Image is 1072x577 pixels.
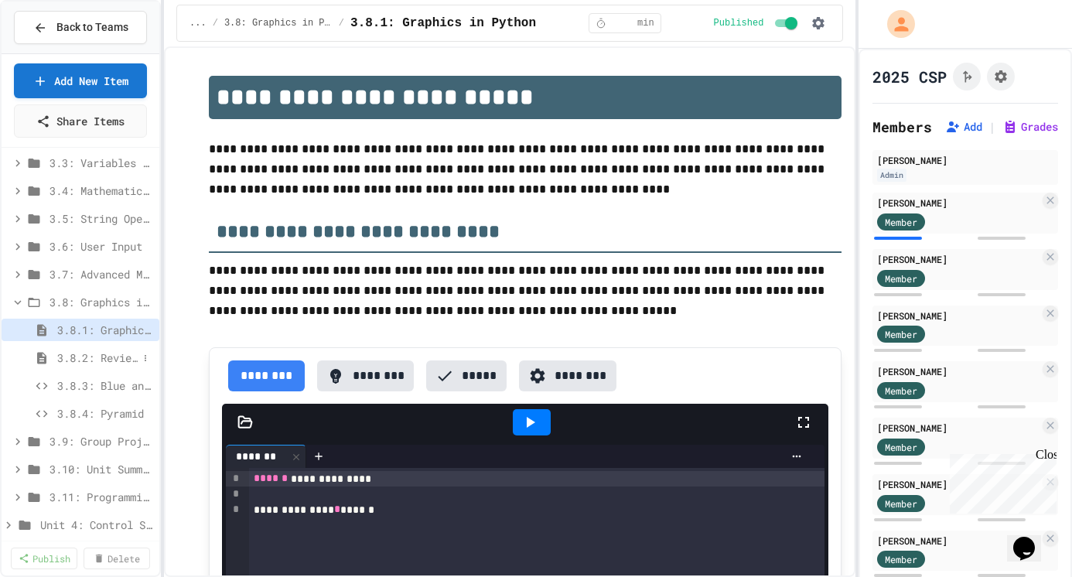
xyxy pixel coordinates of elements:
span: Unit 4: Control Structures [40,517,153,533]
span: / [339,17,344,29]
span: / [213,17,218,29]
span: ... [189,17,207,29]
div: [PERSON_NAME] [877,421,1040,435]
div: Chat with us now!Close [6,6,107,98]
iframe: chat widget [944,448,1057,514]
iframe: chat widget [1007,515,1057,562]
span: Member [885,215,917,229]
span: 3.4: Mathematical Operators [50,183,153,199]
div: [PERSON_NAME] [877,364,1040,378]
span: 3.6: User Input [50,238,153,254]
button: Assignment Settings [987,63,1015,90]
div: Content is published and visible to students [714,14,801,32]
div: [PERSON_NAME] [877,252,1040,266]
span: 3.8.2: Review - Graphics in Python [57,350,138,366]
div: My Account [871,6,919,42]
span: min [637,17,654,29]
h2: Members [872,116,932,138]
span: 3.9: Group Project - Mad Libs [50,433,153,449]
button: Add [945,119,982,135]
button: More options [138,350,153,366]
span: 3.7: Advanced Math in Python [50,266,153,282]
a: Publish [11,548,77,569]
button: Back to Teams [14,11,147,44]
div: [PERSON_NAME] [877,196,1040,210]
span: 3.8: Graphics in Python [50,294,153,310]
span: 3.8: Graphics in Python [224,17,333,29]
div: [PERSON_NAME] [877,309,1040,323]
a: Delete [84,548,150,569]
span: 3.8.4: Pyramid [57,405,153,422]
span: 3.5: String Operators [50,210,153,227]
span: Member [885,271,917,285]
span: 3.11: Programming with Python Exam [50,489,153,505]
h1: 2025 CSP [872,66,947,87]
span: Member [885,384,917,398]
a: Add New Item [14,63,147,98]
a: Share Items [14,104,147,138]
span: 3.8.1: Graphics in Python [350,14,536,32]
span: Back to Teams [56,19,128,36]
div: [PERSON_NAME] [877,477,1040,491]
span: | [988,118,996,136]
span: 3.8.3: Blue and Red [57,377,153,394]
span: Member [885,552,917,566]
button: Grades [1002,119,1058,135]
span: 3.3: Variables and Data Types [50,155,153,171]
div: [PERSON_NAME] [877,534,1040,548]
div: Admin [877,169,906,182]
div: [PERSON_NAME] [877,153,1053,167]
span: 3.8.1: Graphics in Python [57,322,153,338]
span: Member [885,327,917,341]
button: Click to see fork details [953,63,981,90]
span: 3.10: Unit Summary [50,461,153,477]
span: Published [714,17,764,29]
span: Member [885,497,917,510]
span: Member [885,440,917,454]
